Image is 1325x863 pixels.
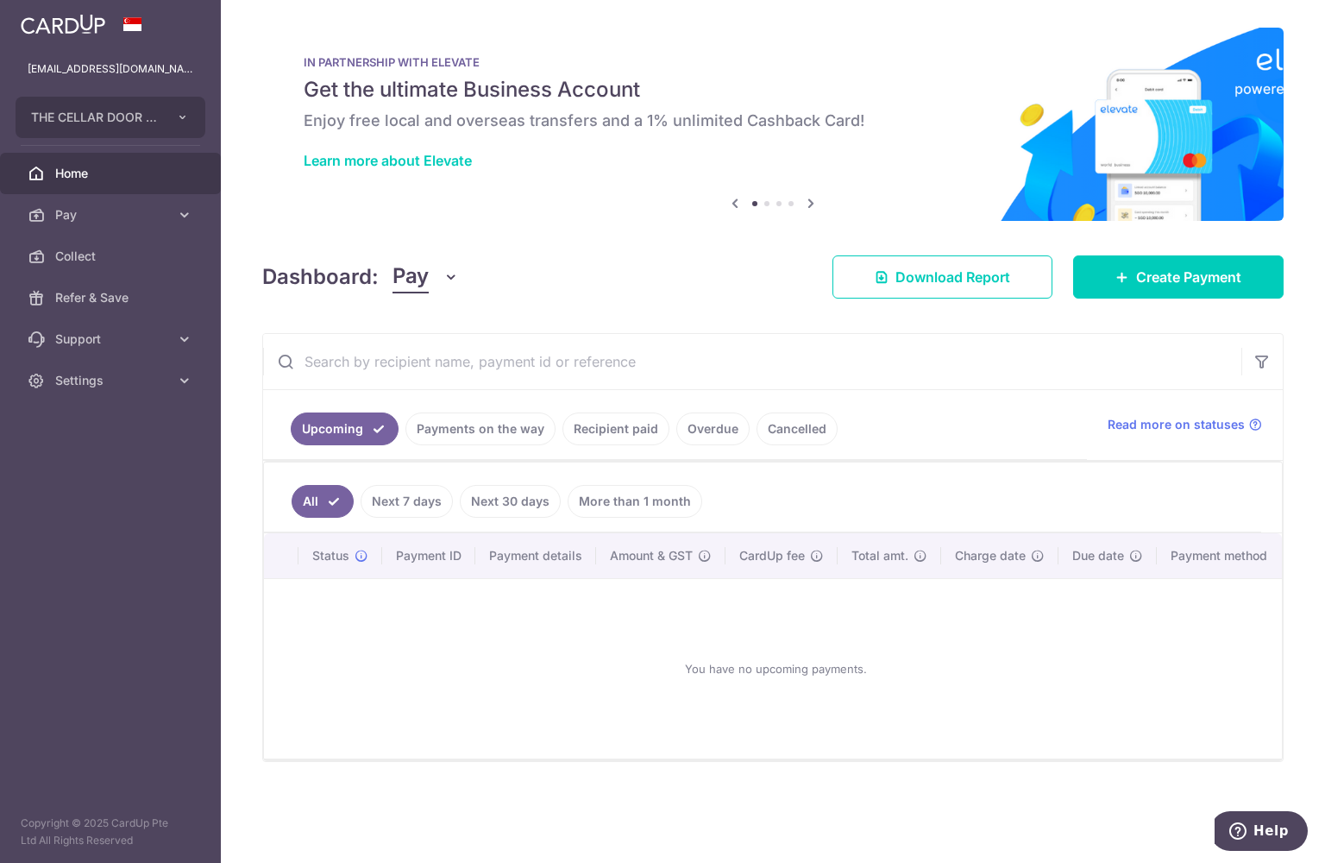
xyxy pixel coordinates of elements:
[55,289,169,306] span: Refer & Save
[895,267,1010,287] span: Download Report
[304,152,472,169] a: Learn more about Elevate
[610,547,693,564] span: Amount & GST
[405,413,556,445] a: Payments on the way
[292,485,354,518] a: All
[955,547,1026,564] span: Charge date
[1215,811,1308,854] iframe: Opens a widget where you can find more information
[28,60,193,78] p: [EMAIL_ADDRESS][DOMAIN_NAME]
[55,165,169,182] span: Home
[21,14,105,35] img: CardUp
[562,413,669,445] a: Recipient paid
[55,248,169,265] span: Collect
[1108,416,1245,433] span: Read more on statuses
[1157,533,1288,578] th: Payment method
[1072,547,1124,564] span: Due date
[262,261,379,293] h4: Dashboard:
[304,110,1242,131] h6: Enjoy free local and overseas transfers and a 1% unlimited Cashback Card!
[1136,267,1241,287] span: Create Payment
[851,547,908,564] span: Total amt.
[262,28,1284,221] img: Renovation banner
[475,533,596,578] th: Payment details
[382,533,475,578] th: Payment ID
[312,547,349,564] span: Status
[1073,255,1284,299] a: Create Payment
[392,261,459,293] button: Pay
[304,55,1242,69] p: IN PARTNERSHIP WITH ELEVATE
[568,485,702,518] a: More than 1 month
[55,206,169,224] span: Pay
[757,413,838,445] a: Cancelled
[31,109,159,126] span: THE CELLAR DOOR PTE LTD
[392,261,429,293] span: Pay
[304,76,1242,104] h5: Get the ultimate Business Account
[1108,416,1262,433] a: Read more on statuses
[361,485,453,518] a: Next 7 days
[832,255,1052,299] a: Download Report
[55,331,169,348] span: Support
[285,593,1267,745] div: You have no upcoming payments.
[291,413,399,445] a: Upcoming
[460,485,561,518] a: Next 30 days
[263,334,1241,389] input: Search by recipient name, payment id or reference
[739,547,805,564] span: CardUp fee
[676,413,750,445] a: Overdue
[16,97,205,138] button: THE CELLAR DOOR PTE LTD
[55,372,169,389] span: Settings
